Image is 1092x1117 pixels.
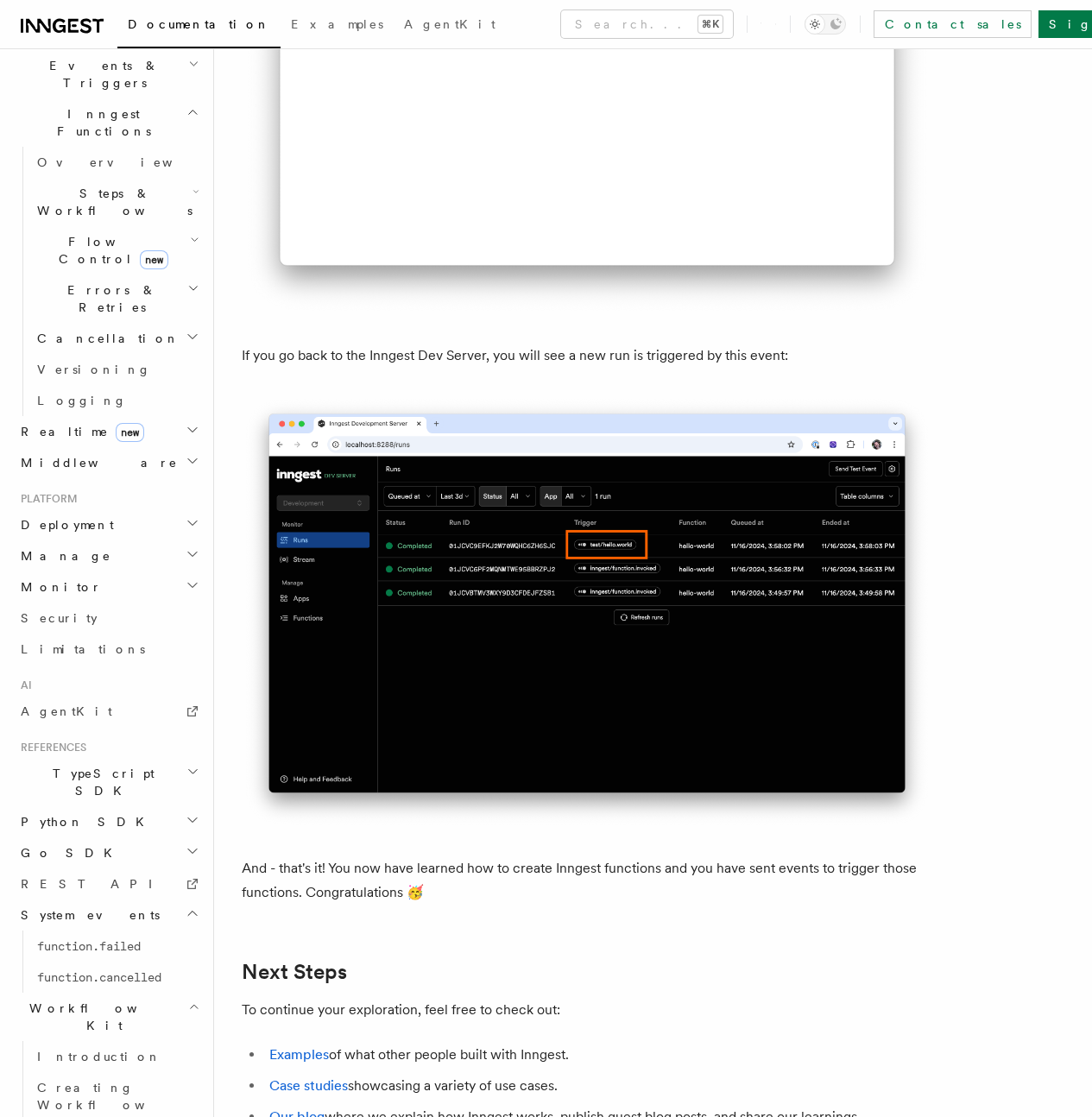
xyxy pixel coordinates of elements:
span: function.cancelled [37,970,161,984]
a: Logging [30,385,203,416]
span: System events [14,906,160,924]
span: Python SDK [14,813,155,830]
span: AgentKit [404,17,496,31]
a: Versioning [30,354,203,385]
a: Contact sales [874,10,1032,38]
span: Limitations [21,642,145,656]
a: function.failed [30,931,203,962]
span: Go SDK [14,844,123,861]
span: Middleware [14,454,178,471]
button: Realtimenew [14,416,203,447]
a: Security [14,603,203,634]
span: new [116,423,144,442]
li: showcasing a variety of use cases. [264,1074,932,1098]
button: Python SDK [14,806,203,837]
span: Overview [37,155,215,169]
button: TypeScript SDK [14,758,203,806]
a: Case studies [269,1077,348,1094]
span: Introduction [37,1050,161,1063]
span: References [14,741,86,754]
a: REST API [14,868,203,899]
span: Versioning [37,363,151,376]
span: Manage [14,547,111,565]
span: Examples [291,17,383,31]
a: Overview [30,147,203,178]
button: Middleware [14,447,203,478]
span: Platform [14,492,78,506]
span: Errors & Retries [30,281,187,316]
a: function.cancelled [30,962,203,993]
kbd: ⌘K [698,16,723,33]
button: Go SDK [14,837,203,868]
a: Introduction [30,1041,203,1072]
button: Events & Triggers [14,50,203,98]
button: Manage [14,540,203,571]
p: To continue your exploration, feel free to check out: [242,998,932,1022]
span: TypeScript SDK [14,765,186,799]
span: Logging [37,394,127,407]
li: of what other people built with Inngest. [264,1043,932,1067]
button: Search...⌘K [561,10,733,38]
span: Deployment [14,516,114,533]
a: Examples [269,1046,329,1063]
p: If you go back to the Inngest Dev Server, you will see a new run is triggered by this event: [242,344,932,368]
a: Examples [281,5,394,47]
button: Deployment [14,509,203,540]
img: Inngest Dev Server web interface's runs tab with a third run triggered by the 'test/hello.world' ... [242,395,932,829]
button: Cancellation [30,323,203,354]
a: AgentKit [394,5,506,47]
span: Security [21,611,98,625]
button: Flow Controlnew [30,226,203,275]
button: Steps & Workflows [30,178,203,226]
span: AgentKit [21,704,112,718]
span: Cancellation [30,330,180,347]
span: Workflow Kit [14,1000,188,1034]
span: Monitor [14,578,102,596]
div: System events [14,931,203,993]
button: Monitor [14,571,203,603]
button: Toggle dark mode [805,14,846,35]
p: And - that's it! You now have learned how to create Inngest functions and you have sent events to... [242,856,932,905]
button: Errors & Retries [30,275,203,323]
button: System events [14,899,203,931]
a: Next Steps [242,960,347,984]
span: function.failed [37,939,141,953]
span: Realtime [14,423,144,440]
div: Inngest Functions [14,147,203,416]
span: Documentation [128,17,270,31]
button: Inngest Functions [14,98,203,147]
span: Flow Control [30,233,190,268]
span: Steps & Workflows [30,185,193,219]
span: AI [14,678,32,692]
a: AgentKit [14,696,203,727]
button: Workflow Kit [14,993,203,1041]
a: Documentation [117,5,281,48]
span: Inngest Functions [14,105,186,140]
a: Limitations [14,634,203,665]
span: new [140,250,168,269]
span: Events & Triggers [14,57,188,92]
span: REST API [21,877,167,891]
